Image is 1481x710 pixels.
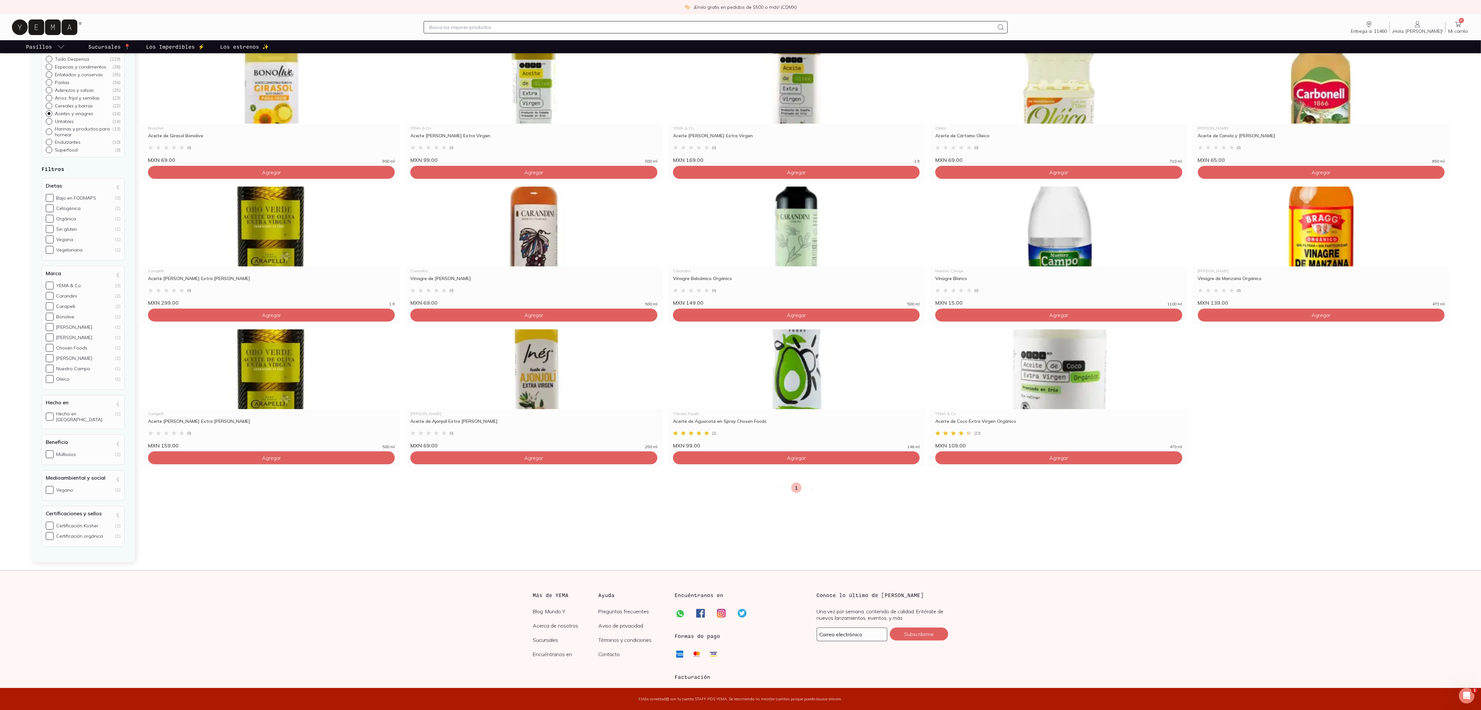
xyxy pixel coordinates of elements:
[25,40,66,53] a: pasillo-todos-link
[55,87,94,93] p: Aderezos y salsas
[930,329,1187,409] img: 18402 aceite de coco extra virgen organico yema
[1390,20,1445,34] a: ¡Hola, [PERSON_NAME]!
[1198,300,1228,306] span: MXN 139.00
[410,442,438,449] span: MXN 69.00
[46,313,54,321] input: Bonolive(1)
[410,157,438,163] span: MXN 99.00
[668,44,925,163] a: Aceite de Oliva Extra VirgenYEMA & CoAceite [PERSON_NAME] Extra Virgen(0)MXN 169.001 lt
[974,431,981,435] span: ( 23 )
[645,445,657,449] span: 250 ml
[533,622,599,629] a: Acerca de nosotros
[148,451,395,464] button: Agregar
[46,302,54,310] input: Carapelli(2)
[46,474,106,481] h4: Medioambiental y social
[46,194,54,202] input: Bajo en FODMAPS(3)
[112,80,120,85] div: ( 34 )
[935,451,1182,464] button: Agregar
[930,329,1187,449] a: 18402 aceite de coco extra virgen organico yemaYEMA & CoAceite de Coco Extra Virgen Orgánico(23)M...
[907,445,920,449] span: 146 ml
[405,44,662,163] a: Aceite de Oliva Extra VirgenYEMA & CoAceite [PERSON_NAME] Extra Virgen(0)MXN 99.00500 ml
[673,451,920,464] button: Agregar
[405,44,662,124] img: Aceite de Oliva Extra Virgen
[449,431,454,435] span: ( 0 )
[1198,275,1445,287] div: Vinagre de Manzana Orgánico
[55,111,93,116] p: Aceites y vinagres
[46,270,61,276] h4: Marca
[673,418,920,430] div: Aceite de Aguacate en Spray Chosen Foods
[42,506,125,547] div: Certificaciones y sellos
[935,300,963,306] span: MXN 15.00
[599,651,665,657] a: Contacto
[410,309,657,322] button: Agregar
[930,44,1187,124] img: Aceite de cartamo Oleico
[148,442,179,449] span: MXN 159.00
[645,159,657,163] span: 500 ml
[46,399,68,406] h4: Hecho en
[673,133,920,144] div: Aceite [PERSON_NAME] Extra Virgen
[56,195,96,201] div: Bajo en FODMAPS
[935,418,1182,430] div: Aceite de Coco Extra Virgen Orgánico
[115,147,120,153] div: ( 9 )
[675,591,723,599] h3: Encuéntranos en
[56,451,76,457] div: Multiusos
[55,95,100,101] p: Arroz, frijol y semillas
[712,288,716,292] span: ( 0 )
[56,293,77,299] div: Carandini
[115,293,120,299] div: (2)
[673,126,920,130] div: YEMA & Co
[115,355,120,361] div: (1)
[405,187,662,306] a: Vinagre de Vino TintoCarandiniVinagre de [PERSON_NAME](0)MXN 69.00500 ml
[694,4,797,10] p: ¡Envío gratis en pedidos de $500 o más! (CDMX)
[56,411,113,422] div: Hecho en [GEOGRAPHIC_DATA]
[46,334,54,341] input: [PERSON_NAME](1)
[87,40,132,53] a: Sucursales 📍
[262,312,281,318] span: Agregar
[533,608,599,615] a: Blog: Mundo Y
[56,226,77,232] div: Sin gluten
[1193,44,1450,124] img: con oliva
[1237,146,1241,150] span: ( 0 )
[115,283,120,288] div: (3)
[533,637,599,643] a: Sucursales
[42,166,64,172] strong: Filtros
[1459,688,1475,704] iframe: Intercom live chat
[673,300,703,306] span: MXN 149.00
[148,133,395,144] div: Aceite de Girasol Bonolive
[787,312,806,318] span: Agregar
[148,157,175,163] span: MXN 69.00
[115,345,120,351] div: (1)
[46,354,54,362] input: [PERSON_NAME](1)
[110,56,120,62] div: ( 229 )
[115,205,120,211] div: (2)
[712,146,716,150] span: ( 0 )
[262,169,281,176] span: Agregar
[1170,445,1182,449] span: 470 ml
[55,139,81,145] p: Endulzantes
[148,418,395,430] div: Aceite [PERSON_NAME] Extra [PERSON_NAME]
[1448,28,1468,34] span: Mi carrito
[56,335,92,340] div: [PERSON_NAME]
[46,225,54,233] input: Sin gluten(1)
[143,44,400,163] a: Aceite de Girasol BonoliveBonoliveAceite de Girasol Bonolive(0)MXN 69.00900 ml
[410,166,657,179] button: Agregar
[148,166,395,179] button: Agregar
[26,43,52,51] p: Pasillos
[410,412,657,416] div: [PERSON_NAME]
[935,412,1182,416] div: YEMA & Co
[56,355,92,361] div: [PERSON_NAME]
[405,329,662,409] img: aceite de ajonjoli ines
[935,166,1182,179] button: Agregar
[673,309,920,322] button: Agregar
[935,442,966,449] span: MXN 109.00
[930,187,1187,266] img: 17975 Vinagre blanco Nuestro Campo
[890,628,948,641] button: Subscribirme
[1348,20,1389,34] a: Entrega a: 11460
[449,146,454,150] span: ( 0 )
[525,169,543,176] span: Agregar
[148,275,395,287] div: Aceite [PERSON_NAME] Extra [PERSON_NAME]
[46,204,54,212] input: Cetogénica(2)
[935,157,963,163] span: MXN 69.00
[382,159,395,163] span: 900 ml
[1312,169,1331,176] span: Agregar
[115,523,120,529] div: (1)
